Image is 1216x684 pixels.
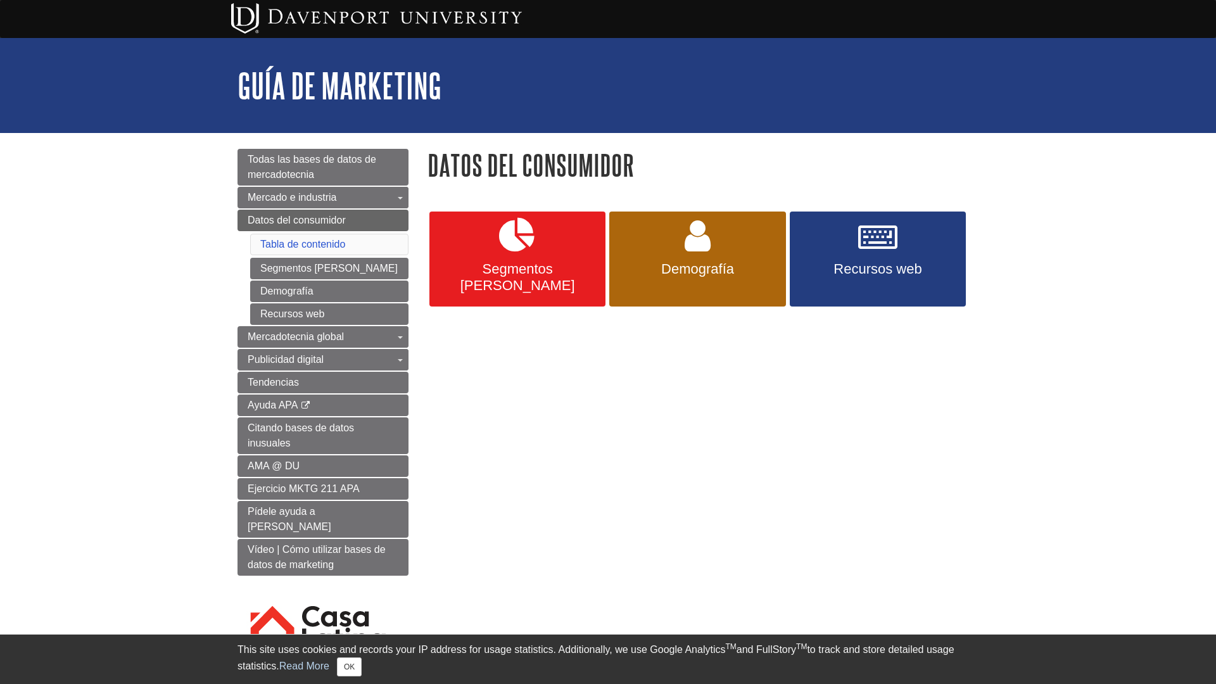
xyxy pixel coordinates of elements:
[427,149,978,181] h1: Datos del consumidor
[237,326,408,348] a: Mercadotecnia global
[619,261,776,277] span: Demografía
[796,642,807,651] sup: TM
[248,377,299,388] span: Tendencias
[279,661,329,671] a: Read More
[250,258,408,279] a: Segmentos [PERSON_NAME]
[237,455,408,477] a: AMA @ DU
[300,402,311,410] i: This link opens in a new window
[248,400,298,410] span: Ayuda APA
[248,544,386,570] span: Vídeo | Cómo utilizar bases de datos de marketing
[237,187,408,208] a: Mercado e industria
[250,303,408,325] a: Recursos web
[237,349,408,370] a: Publicidad digital
[725,642,736,651] sup: TM
[248,460,300,471] span: AMA @ DU
[237,539,408,576] a: Vídeo | Cómo utilizar bases de datos de marketing
[260,239,345,250] a: Tabla de contenido
[337,657,362,676] button: Close
[248,215,346,225] span: Datos del consumidor
[237,642,978,676] div: This site uses cookies and records your IP address for usage statistics. Additionally, we use Goo...
[439,261,596,294] span: Segmentos [PERSON_NAME]
[237,210,408,231] a: Datos del consumidor
[248,154,376,180] span: Todas las bases de datos de mercadotecnia
[237,372,408,393] a: Tendencias
[799,261,956,277] span: Recursos web
[248,506,331,532] span: Pídele ayuda a [PERSON_NAME]
[237,501,408,538] a: Pídele ayuda a [PERSON_NAME]
[248,354,324,365] span: Publicidad digital
[609,212,785,307] a: Demografía
[250,281,408,302] a: Demografía
[237,395,408,416] a: Ayuda APA
[237,478,408,500] a: Ejercicio MKTG 211 APA
[248,331,344,342] span: Mercadotecnia global
[237,149,408,186] a: Todas las bases de datos de mercadotecnia
[248,483,360,494] span: Ejercicio MKTG 211 APA
[231,3,522,34] img: Davenport University
[790,212,966,307] a: Recursos web
[237,66,441,105] a: Guía de Marketing
[429,212,605,307] a: Segmentos [PERSON_NAME]
[248,422,354,448] span: Citando bases de datos inusuales
[248,192,337,203] span: Mercado e industria
[237,417,408,454] a: Citando bases de datos inusuales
